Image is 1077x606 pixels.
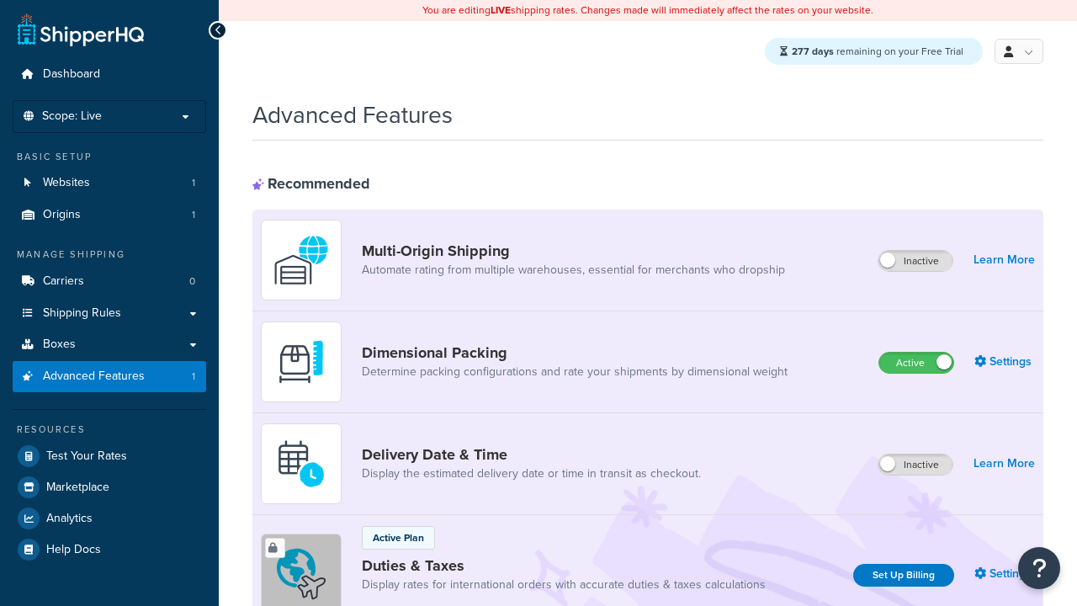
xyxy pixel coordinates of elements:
[13,329,206,360] a: Boxes
[878,454,952,475] label: Inactive
[13,167,206,199] a: Websites1
[362,465,701,482] a: Display the estimated delivery date or time in transit as checkout.
[13,361,206,392] li: Advanced Features
[362,262,785,279] a: Automate rating from multiple warehouses, essential for merchants who dropship
[362,556,766,575] a: Duties & Taxes
[46,512,93,526] span: Analytics
[1018,547,1060,589] button: Open Resource Center
[272,434,331,493] img: gfkeb5ejjkALwAAAABJRU5ErkJggg==
[974,350,1035,374] a: Settings
[13,423,206,437] div: Resources
[974,452,1035,476] a: Learn More
[43,306,121,321] span: Shipping Rules
[189,274,195,289] span: 0
[13,298,206,329] a: Shipping Rules
[362,242,785,260] a: Multi-Origin Shipping
[853,564,954,587] a: Set Up Billing
[43,338,76,352] span: Boxes
[42,109,102,124] span: Scope: Live
[13,441,206,471] a: Test Your Rates
[362,343,788,362] a: Dimensional Packing
[13,167,206,199] li: Websites
[491,3,511,18] b: LIVE
[974,248,1035,272] a: Learn More
[362,445,701,464] a: Delivery Date & Time
[46,543,101,557] span: Help Docs
[362,364,788,380] a: Determine packing configurations and rate your shipments by dimensional weight
[13,199,206,231] a: Origins1
[879,353,953,373] label: Active
[192,369,195,384] span: 1
[46,481,109,495] span: Marketplace
[792,44,963,59] span: remaining on your Free Trial
[974,562,1035,586] a: Settings
[13,472,206,502] a: Marketplace
[13,266,206,297] li: Carriers
[13,199,206,231] li: Origins
[13,150,206,164] div: Basic Setup
[272,332,331,391] img: DTVBYsAAAAAASUVORK5CYII=
[13,361,206,392] a: Advanced Features1
[43,176,90,190] span: Websites
[362,577,766,593] a: Display rates for international orders with accurate duties & taxes calculations
[373,530,424,545] p: Active Plan
[13,503,206,534] a: Analytics
[13,247,206,262] div: Manage Shipping
[13,266,206,297] a: Carriers0
[792,44,834,59] strong: 277 days
[252,98,453,131] h1: Advanced Features
[252,174,370,193] div: Recommended
[43,274,84,289] span: Carriers
[192,176,195,190] span: 1
[46,449,127,464] span: Test Your Rates
[43,208,81,222] span: Origins
[43,67,100,82] span: Dashboard
[878,251,952,271] label: Inactive
[13,59,206,90] a: Dashboard
[43,369,145,384] span: Advanced Features
[272,231,331,290] img: WatD5o0RtDAAAAAElFTkSuQmCC
[192,208,195,222] span: 1
[13,534,206,565] a: Help Docs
